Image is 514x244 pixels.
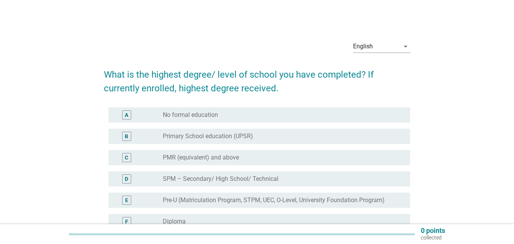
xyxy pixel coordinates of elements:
[125,111,128,119] div: A
[125,154,128,162] div: C
[401,42,410,51] i: arrow_drop_down
[104,60,410,95] h2: What is the highest degree/ level of school you have completed? If currently enrolled, highest de...
[163,111,218,119] label: No formal education
[163,218,186,225] label: Diploma
[163,196,385,204] label: Pre-U (Matriculation Program, STPM, UEC, O-Level, University Foundation Program)
[163,154,239,161] label: PMR (equivalent) and above
[163,132,253,140] label: Primary School education (UPSR)
[125,175,128,183] div: D
[125,218,128,226] div: F
[421,234,445,241] p: collected
[163,175,278,183] label: SPM – Secondary/ High School/ Technical
[125,132,128,140] div: B
[353,43,373,50] div: English
[125,196,128,204] div: E
[421,227,445,234] p: 0 points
